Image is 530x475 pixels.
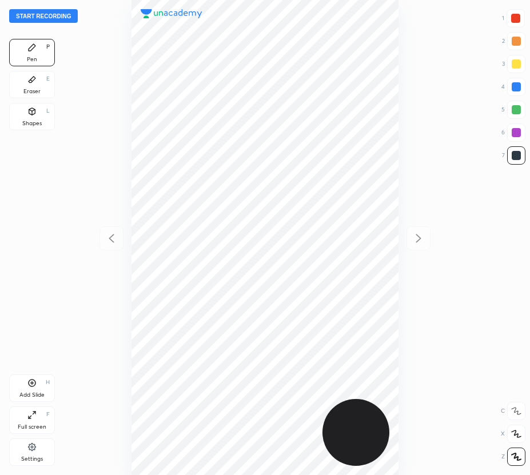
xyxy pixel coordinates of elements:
[501,425,525,443] div: X
[18,424,46,430] div: Full screen
[501,402,525,420] div: C
[501,448,525,466] div: Z
[19,392,45,398] div: Add Slide
[141,9,202,18] img: logo.38c385cc.svg
[46,380,50,385] div: H
[501,123,525,142] div: 6
[501,101,525,119] div: 5
[9,9,78,23] button: Start recording
[46,412,50,417] div: F
[502,55,525,73] div: 3
[27,57,37,62] div: Pen
[502,32,525,50] div: 2
[46,76,50,82] div: E
[501,78,525,96] div: 4
[21,456,43,462] div: Settings
[502,146,525,165] div: 7
[23,89,41,94] div: Eraser
[46,108,50,114] div: L
[46,44,50,50] div: P
[502,9,525,27] div: 1
[22,121,42,126] div: Shapes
